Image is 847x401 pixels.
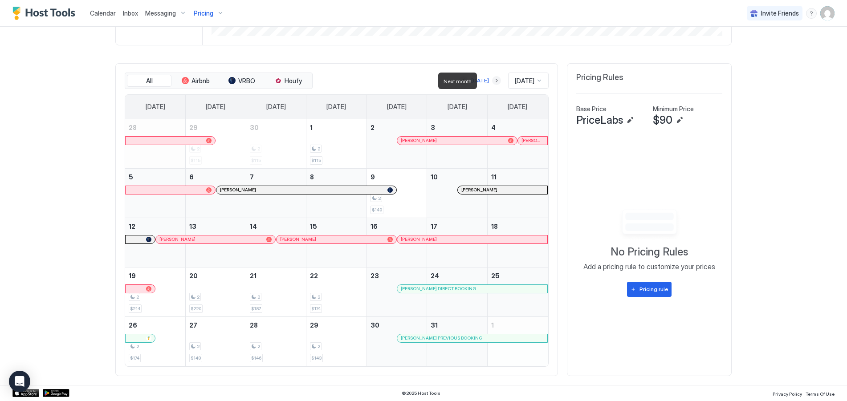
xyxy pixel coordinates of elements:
[266,75,310,87] button: Houfy
[130,355,139,361] span: $174
[246,168,306,218] td: October 7, 2025
[367,317,427,333] a: October 30, 2025
[246,169,306,185] a: October 7, 2025
[576,73,623,83] span: Pricing Rules
[318,294,320,300] span: 2
[366,119,427,169] td: October 2, 2025
[820,6,835,20] div: User profile
[431,173,438,181] span: 10
[306,218,366,235] a: October 15, 2025
[186,218,246,235] a: October 13, 2025
[191,355,201,361] span: $148
[125,316,186,366] td: October 26, 2025
[306,316,367,366] td: October 29, 2025
[306,218,367,267] td: October 15, 2025
[639,285,668,293] div: Pricing rule
[191,77,210,85] span: Airbnb
[427,168,488,218] td: October 10, 2025
[583,262,715,271] span: Add a pricing rule to customize your prices
[576,113,623,127] span: PriceLabs
[806,389,835,398] a: Terms Of Use
[488,119,548,136] a: October 4, 2025
[310,321,318,329] span: 29
[125,169,185,185] a: October 5, 2025
[806,8,817,19] div: menu
[427,317,487,333] a: October 31, 2025
[137,95,174,119] a: Sunday
[43,389,69,397] div: Google Play Store
[427,267,487,284] a: October 24, 2025
[366,168,427,218] td: October 9, 2025
[191,306,201,312] span: $220
[311,355,322,361] span: $143
[491,173,497,181] span: 11
[189,272,198,279] span: 20
[306,317,366,333] a: October 29, 2025
[448,103,467,111] span: [DATE]
[189,124,198,131] span: 29
[401,335,482,341] span: [PERSON_NAME] PREVIOUS BOOKING
[371,321,379,329] span: 30
[125,119,186,169] td: September 28, 2025
[773,389,802,398] a: Privacy Policy
[371,272,379,279] span: 23
[246,317,306,333] a: October 28, 2025
[186,218,246,267] td: October 13, 2025
[136,294,139,300] span: 2
[186,168,246,218] td: October 6, 2025
[367,169,427,185] a: October 9, 2025
[499,95,536,119] a: Saturday
[173,75,218,87] button: Airbnb
[129,173,133,181] span: 5
[186,119,246,136] a: September 29, 2025
[367,119,427,136] a: October 2, 2025
[427,316,488,366] td: October 31, 2025
[366,218,427,267] td: October 16, 2025
[806,391,835,397] span: Terms Of Use
[401,138,513,143] div: [PERSON_NAME]
[125,119,185,136] a: September 28, 2025
[431,272,439,279] span: 24
[220,187,256,193] span: [PERSON_NAME]
[387,103,407,111] span: [DATE]
[129,223,135,230] span: 12
[129,272,136,279] span: 19
[246,218,306,267] td: October 14, 2025
[125,73,313,89] div: tab-group
[125,267,186,316] td: October 19, 2025
[189,223,196,230] span: 13
[427,218,488,267] td: October 17, 2025
[439,95,476,119] a: Friday
[471,77,489,85] div: [DATE]
[123,9,138,17] span: Inbox
[306,267,366,284] a: October 22, 2025
[280,236,392,242] div: [PERSON_NAME]
[306,169,366,185] a: October 8, 2025
[674,115,685,126] button: Edit
[306,119,367,169] td: October 1, 2025
[431,223,437,230] span: 17
[515,77,534,85] span: [DATE]
[310,173,314,181] span: 8
[186,267,246,284] a: October 20, 2025
[444,78,472,85] span: Next month
[318,344,320,349] span: 2
[246,119,306,169] td: September 30, 2025
[12,7,79,20] a: Host Tools Logo
[306,119,366,136] a: October 1, 2025
[367,218,427,235] a: October 16, 2025
[280,236,316,242] span: [PERSON_NAME]
[250,321,258,329] span: 28
[125,218,186,267] td: October 12, 2025
[576,105,607,113] span: Base Price
[427,218,487,235] a: October 17, 2025
[401,286,476,292] span: [PERSON_NAME] DIRECT BOOKING
[246,119,306,136] a: September 30, 2025
[145,9,176,17] span: Messaging
[461,187,497,193] span: [PERSON_NAME]
[367,267,427,284] a: October 23, 2025
[372,207,382,213] span: $149
[246,267,306,316] td: October 21, 2025
[366,316,427,366] td: October 30, 2025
